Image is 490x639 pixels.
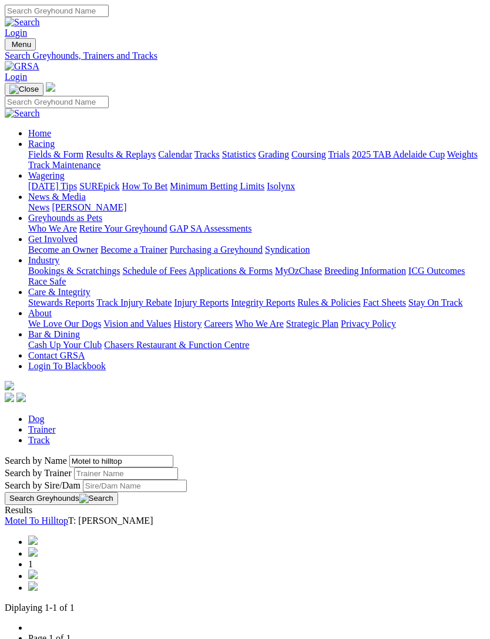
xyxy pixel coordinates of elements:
[28,255,59,265] a: Industry
[5,516,68,526] a: Motel To Hilltop
[5,83,43,96] button: Toggle navigation
[189,266,273,276] a: Applications & Forms
[5,381,14,390] img: logo-grsa-white.png
[231,297,295,307] a: Integrity Reports
[5,28,27,38] a: Login
[74,467,178,480] input: Search by Trainer name
[28,547,38,557] img: chevron-left-pager-blue.svg
[5,516,485,526] div: T: [PERSON_NAME]
[28,245,485,255] div: Get Involved
[79,494,113,503] img: Search
[291,149,326,159] a: Coursing
[28,361,106,371] a: Login To Blackbook
[267,181,295,191] a: Isolynx
[275,266,322,276] a: MyOzChase
[96,297,172,307] a: Track Injury Rebate
[28,266,485,287] div: Industry
[204,319,233,329] a: Careers
[5,603,485,613] p: Diplaying 1-1 of 1
[5,505,485,516] div: Results
[28,181,485,192] div: Wagering
[79,223,167,233] a: Retire Your Greyhound
[265,245,310,255] a: Syndication
[52,202,126,212] a: [PERSON_NAME]
[28,192,86,202] a: News & Media
[297,297,361,307] a: Rules & Policies
[324,266,406,276] a: Breeding Information
[28,581,38,591] img: chevrons-right-pager-blue.svg
[86,149,156,159] a: Results & Replays
[5,96,109,108] input: Search
[28,276,66,286] a: Race Safe
[28,340,485,350] div: Bar & Dining
[28,266,120,276] a: Bookings & Scratchings
[122,181,168,191] a: How To Bet
[28,559,33,569] span: 1
[122,266,186,276] a: Schedule of Fees
[5,108,40,119] img: Search
[328,149,350,159] a: Trials
[28,297,94,307] a: Stewards Reports
[5,51,485,61] a: Search Greyhounds, Trainers and Tracks
[28,340,102,350] a: Cash Up Your Club
[28,202,485,213] div: News & Media
[170,223,252,233] a: GAP SA Assessments
[173,319,202,329] a: History
[259,149,289,159] a: Grading
[28,570,38,579] img: chevron-right-pager-blue.svg
[447,149,478,159] a: Weights
[100,245,167,255] a: Become a Trainer
[5,480,80,490] label: Search by Sire/Dam
[28,245,98,255] a: Become an Owner
[28,223,485,234] div: Greyhounds as Pets
[194,149,220,159] a: Tracks
[28,170,65,180] a: Wagering
[5,393,14,402] img: facebook.svg
[363,297,406,307] a: Fact Sheets
[5,492,118,505] button: Search Greyhounds
[5,5,109,17] input: Search
[28,536,38,545] img: chevrons-left-pager-blue.svg
[174,297,229,307] a: Injury Reports
[103,319,171,329] a: Vision and Values
[28,308,52,318] a: About
[235,319,284,329] a: Who We Are
[5,468,72,478] label: Search by Trainer
[28,181,77,191] a: [DATE] Tips
[28,424,56,434] a: Trainer
[16,393,26,402] img: twitter.svg
[286,319,338,329] a: Strategic Plan
[222,149,256,159] a: Statistics
[28,202,49,212] a: News
[408,266,465,276] a: ICG Outcomes
[170,245,263,255] a: Purchasing a Greyhound
[28,297,485,308] div: Care & Integrity
[28,319,101,329] a: We Love Our Dogs
[28,287,90,297] a: Care & Integrity
[28,149,485,170] div: Racing
[28,319,485,329] div: About
[5,17,40,28] img: Search
[28,160,100,170] a: Track Maintenance
[12,40,31,49] span: Menu
[408,297,462,307] a: Stay On Track
[352,149,445,159] a: 2025 TAB Adelaide Cup
[28,435,50,445] a: Track
[46,82,55,92] img: logo-grsa-white.png
[28,234,78,244] a: Get Involved
[69,455,173,467] input: Search by Greyhound name
[83,480,187,492] input: Search by Sire/Dam name
[28,329,80,339] a: Bar & Dining
[104,340,249,350] a: Chasers Restaurant & Function Centre
[28,139,55,149] a: Racing
[170,181,264,191] a: Minimum Betting Limits
[79,181,119,191] a: SUREpick
[28,223,77,233] a: Who We Are
[341,319,396,329] a: Privacy Policy
[28,149,83,159] a: Fields & Form
[28,414,45,424] a: Dog
[9,85,39,94] img: Close
[158,149,192,159] a: Calendar
[5,72,27,82] a: Login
